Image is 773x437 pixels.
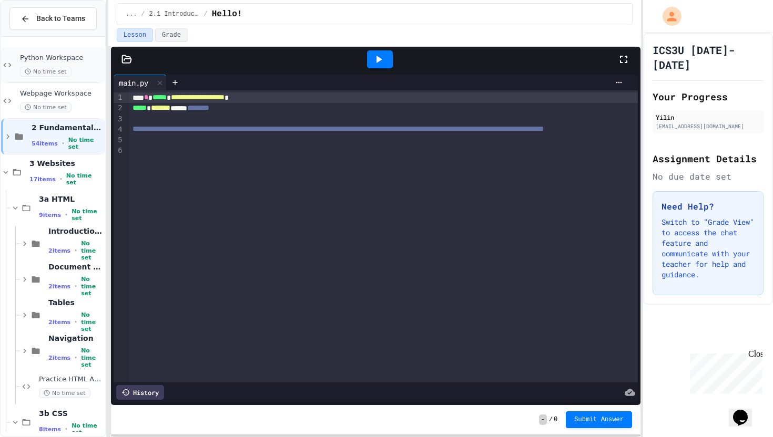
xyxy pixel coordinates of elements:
[39,409,103,418] span: 3b CSS
[39,426,61,433] span: 8 items
[81,347,103,368] span: No time set
[48,298,103,307] span: Tables
[39,194,103,204] span: 3a HTML
[653,43,764,72] h1: ICS3U [DATE]-[DATE]
[155,28,188,42] button: Grade
[60,175,62,183] span: •
[204,10,208,18] span: /
[114,124,124,135] div: 4
[662,217,755,280] p: Switch to "Grade View" to access the chat feature and communicate with your teacher for help and ...
[114,114,124,124] div: 3
[75,353,77,362] span: •
[75,246,77,255] span: •
[141,10,145,18] span: /
[20,67,72,77] span: No time set
[39,212,61,218] span: 9 items
[75,282,77,290] span: •
[66,172,103,186] span: No time set
[653,151,764,166] h2: Assignment Details
[653,89,764,104] h2: Your Progress
[65,211,67,219] span: •
[114,135,124,145] div: 5
[114,75,167,90] div: main.py
[48,319,70,326] span: 2 items
[81,240,103,261] span: No time set
[32,123,103,132] span: 2 Fundamental Python
[81,276,103,297] span: No time set
[48,226,103,236] span: Introduction to HTML
[36,13,85,24] span: Back to Teams
[39,388,90,398] span: No time set
[652,4,684,28] div: My Account
[566,411,632,428] button: Submit Answer
[4,4,73,67] div: Chat with us now!Close
[29,159,103,168] span: 3 Websites
[48,262,103,272] span: Document Standards
[549,415,553,424] span: /
[114,145,124,156] div: 6
[48,247,70,254] span: 2 items
[574,415,624,424] span: Submit Answer
[117,28,153,42] button: Lesson
[149,10,200,18] span: 2.1 Introduction
[662,200,755,213] h3: Need Help?
[72,208,103,222] span: No time set
[554,415,557,424] span: 0
[126,10,137,18] span: ...
[539,414,547,425] span: -
[68,137,103,150] span: No time set
[686,349,762,394] iframe: chat widget
[9,7,97,30] button: Back to Teams
[656,122,760,130] div: [EMAIL_ADDRESS][DOMAIN_NAME]
[729,395,762,426] iframe: chat widget
[116,385,164,400] div: History
[62,139,64,148] span: •
[656,112,760,122] div: Yilin
[114,92,124,103] div: 1
[114,77,154,88] div: main.py
[653,170,764,183] div: No due date set
[81,311,103,332] span: No time set
[72,422,103,436] span: No time set
[20,89,103,98] span: Webpage Workspace
[20,54,103,63] span: Python Workspace
[48,283,70,290] span: 2 items
[75,318,77,326] span: •
[29,176,56,183] span: 17 items
[39,375,103,384] span: Practice HTML Assignment
[48,355,70,361] span: 2 items
[114,103,124,113] div: 2
[48,334,103,343] span: Navigation
[20,102,72,112] span: No time set
[212,8,242,20] span: Hello!
[32,140,58,147] span: 54 items
[65,425,67,433] span: •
